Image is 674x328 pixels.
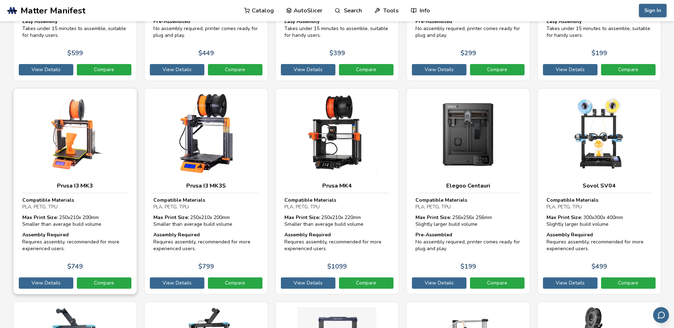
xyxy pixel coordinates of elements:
[591,50,607,57] p: $ 199
[406,88,530,294] a: Elegoo CentauriCompatible MaterialsPLA, PETG, TPUMax Print Size: 256x256x 256mmSlightly larger bu...
[22,231,128,252] div: Requires assembly, recommended for more experienced users.
[153,214,259,228] div: 250 x 210 x 200 mm Smaller than average build volume
[13,88,137,294] a: Prusa I3 MK3Compatible MaterialsPLA, PETG, TPUMax Print Size: 250x210x 200mmSmaller than average ...
[281,277,335,289] a: View Details
[412,64,466,75] a: View Details
[284,18,390,39] div: Takes under 15 minutes to assemble, suitable for handy users.
[415,18,452,25] strong: Pre-Assembled
[546,231,593,238] strong: Assembly Required
[415,214,521,228] div: 256 x 256 x 256 mm Slightly larger build volume
[284,231,331,238] strong: Assembly Required
[22,18,57,25] strong: Easy Assembly
[546,18,652,39] div: Takes under 15 minutes to assemble, suitable for handy users.
[281,64,335,75] a: View Details
[546,231,652,252] div: Requires assembly, recommended for more experienced users.
[153,203,189,210] span: PLA, PETG, TPU
[275,88,399,294] a: Prusa MK4Compatible MaterialsPLA, PETG, TPUMax Print Size: 250x210x 220mmSmaller than average bui...
[198,263,214,270] p: $ 799
[284,231,390,252] div: Requires assembly, recommended for more experienced users.
[601,277,656,289] a: Compare
[537,88,661,294] a: Sovol SV04Compatible MaterialsPLA, PETG, TPUMax Print Size: 300x300x 400mmSlightly larger build v...
[153,18,259,39] div: No assembly required, printer comes ready for plug and play.
[144,88,268,294] a: Prusa I3 MK3SCompatible MaterialsPLA, PETG, TPUMax Print Size: 250x210x 200mmSmaller than average...
[284,182,390,189] h3: Prusa MK4
[153,18,190,25] strong: Pre-Assembled
[284,18,319,25] strong: Easy Assembly
[22,214,128,228] div: 250 x 210 x 200 mm Smaller than average build volume
[329,50,345,57] p: $ 399
[639,4,667,17] button: Sign In
[601,64,656,75] a: Compare
[653,307,669,323] button: Send feedback via email
[543,277,597,289] a: View Details
[22,18,128,39] div: Takes under 15 minutes to assemble, suitable for handy users.
[77,277,131,289] a: Compare
[543,64,597,75] a: View Details
[77,64,131,75] a: Compare
[284,203,320,210] span: PLA, PETG, TPU
[460,263,476,270] p: $ 199
[153,197,205,203] strong: Compatible Materials
[591,263,607,270] p: $ 499
[546,214,652,228] div: 300 x 300 x 400 mm Slightly larger build volume
[415,203,451,210] span: PLA, PETG, TPU
[546,214,582,221] strong: Max Print Size:
[415,182,521,189] h3: Elegoo Centauri
[546,197,598,203] strong: Compatible Materials
[198,50,214,57] p: $ 449
[150,277,204,289] a: View Details
[415,231,452,238] strong: Pre-Assembled
[284,214,390,228] div: 250 x 210 x 220 mm Smaller than average build volume
[67,50,83,57] p: $ 599
[22,231,69,238] strong: Assembly Required
[150,64,204,75] a: View Details
[470,277,525,289] a: Compare
[21,6,85,16] span: Matter Manifest
[153,182,259,189] h3: Prusa I3 MK3S
[22,197,74,203] strong: Compatible Materials
[415,231,521,252] div: No assembly required, printer comes ready for plug and play.
[208,64,262,75] a: Compare
[22,182,128,189] h3: Prusa I3 MK3
[284,197,336,203] strong: Compatible Materials
[153,214,189,221] strong: Max Print Size:
[208,277,262,289] a: Compare
[415,197,467,203] strong: Compatible Materials
[22,203,58,210] span: PLA, PETG, TPU
[153,231,259,252] div: Requires assembly, recommended for more experienced users.
[19,277,73,289] a: View Details
[546,182,652,189] h3: Sovol SV04
[415,18,521,39] div: No assembly required, printer comes ready for plug and play.
[22,214,58,221] strong: Max Print Size:
[153,231,200,238] strong: Assembly Required
[339,64,393,75] a: Compare
[67,263,83,270] p: $ 749
[19,64,73,75] a: View Details
[460,50,476,57] p: $ 299
[284,214,320,221] strong: Max Print Size:
[339,277,393,289] a: Compare
[415,214,451,221] strong: Max Print Size:
[327,263,347,270] p: $ 1099
[546,203,582,210] span: PLA, PETG, TPU
[412,277,466,289] a: View Details
[470,64,525,75] a: Compare
[546,18,582,25] strong: Easy Assembly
